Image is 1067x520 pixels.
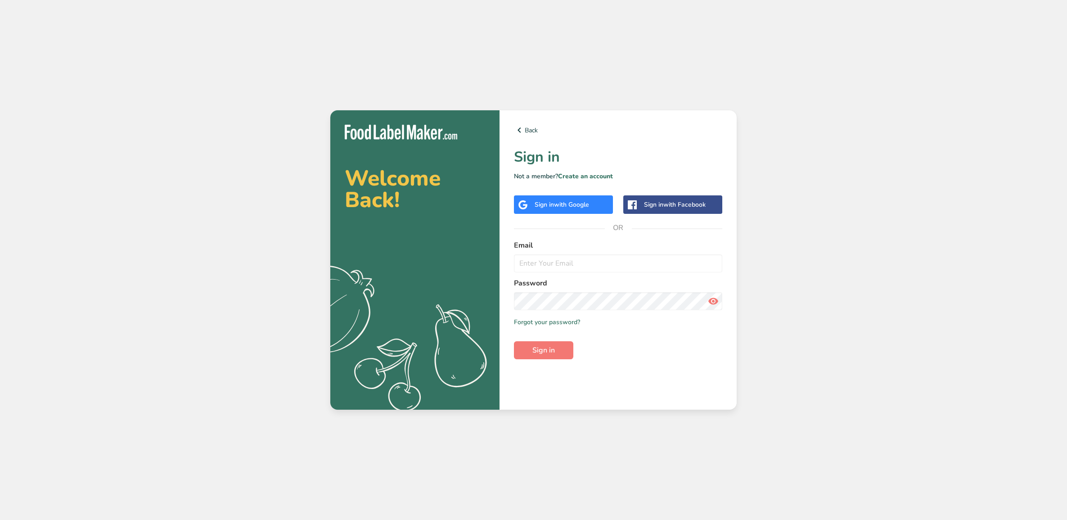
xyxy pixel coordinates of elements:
[514,146,722,168] h1: Sign in
[514,172,722,181] p: Not a member?
[535,200,589,209] div: Sign in
[558,172,613,181] a: Create an account
[605,214,632,241] span: OR
[514,278,722,289] label: Password
[644,200,706,209] div: Sign in
[514,125,722,136] a: Back
[514,341,573,359] button: Sign in
[345,167,485,211] h2: Welcome Back!
[554,200,589,209] span: with Google
[532,345,555,356] span: Sign in
[514,254,722,272] input: Enter Your Email
[514,317,580,327] a: Forgot your password?
[663,200,706,209] span: with Facebook
[345,125,457,140] img: Food Label Maker
[514,240,722,251] label: Email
